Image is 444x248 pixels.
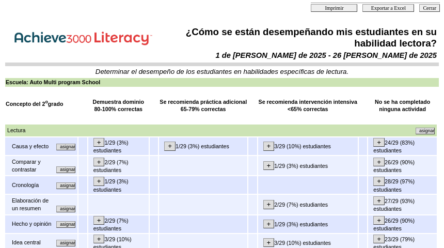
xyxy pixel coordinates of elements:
td: 3/29 (10%) estudiantes [258,137,358,155]
td: 28/29 (97%) estudiantes [368,176,437,194]
td: No se ha completado ninguna actividad [368,98,437,114]
input: Exportar a Excel [362,4,414,12]
input: Asignar otras actividades alineadas con este mismo concepto. [56,221,75,228]
td: Se recomienda práctica adicional 65-79% correctas [159,98,247,114]
td: 2/29 (7%) estudiantes [88,215,149,233]
input: Cerrar [419,4,440,12]
input: + [263,142,275,150]
td: Se recomienda intervención intensiva <65% correctas [258,98,358,114]
td: Causa y efecto [11,142,53,151]
td: Escuela: Auto Multi program School [5,78,439,87]
td: Idea central [11,238,48,247]
input: + [93,177,105,185]
td: 1/29 (3%) estudiantes [159,137,247,155]
td: Demuestra dominio 80-100% correctas [88,98,149,114]
td: 2/29 (7%) estudiantes [88,156,149,175]
td: 1/29 (3%) estudiantes [88,176,149,194]
input: + [263,238,275,247]
input: Asignar otras actividades alineadas con este mismo concepto. [56,240,75,246]
input: + [373,138,385,147]
input: + [373,158,385,166]
input: + [263,200,275,209]
td: ¿Cómo se están desempeñando mis estudiantes en su habilidad lectora? [164,26,437,50]
input: Asignar otras actividades alineadas con este mismo concepto. [56,182,75,189]
input: + [263,161,275,170]
input: + [373,216,385,225]
input: + [93,235,105,243]
td: 1/29 (3%) estudiantes [258,156,358,175]
input: Asignar otras actividades alineadas con este mismo concepto. [56,144,75,150]
input: + [373,235,385,243]
input: Asignar otras actividades alineadas con este mismo concepto. [416,128,435,134]
img: Achieve3000 Reports Logo Spanish [7,26,162,48]
td: 2/29 (7%) estudiantes [258,195,358,214]
input: + [93,138,105,147]
td: Elaboración de un resumen [11,196,53,212]
input: + [93,216,105,225]
td: Hecho y opinión [11,220,53,228]
td: 1/29 (3%) estudiantes [88,137,149,155]
td: 26/29 (90%) estudiantes [368,156,437,175]
td: Cronología [11,181,53,190]
td: 1/29 (3%) estudiantes [258,215,358,233]
td: 26/29 (90%) estudiantes [368,215,437,233]
input: + [93,158,105,166]
input: Imprimir [311,4,357,12]
td: Determinar el desempeño de los estudiantes en habilidades específicas de lectura. [6,68,438,75]
input: + [164,142,176,150]
td: Comparar y contrastar [11,158,53,174]
input: + [373,177,385,185]
input: Asignar otras actividades alineadas con este mismo concepto. [56,166,75,173]
input: Asignar otras actividades alineadas con este mismo concepto. [56,206,75,212]
td: 24/29 (83%) estudiantes [368,137,437,155]
td: 1 de [PERSON_NAME] de 2025 - 26 [PERSON_NAME] de 2025 [164,51,437,60]
td: 27/29 (93%) estudiantes [368,195,437,214]
td: Lectura [7,126,209,135]
input: + [263,220,275,228]
sup: o [45,99,47,104]
td: Concepto del 2 grado [5,98,77,114]
input: + [373,196,385,205]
